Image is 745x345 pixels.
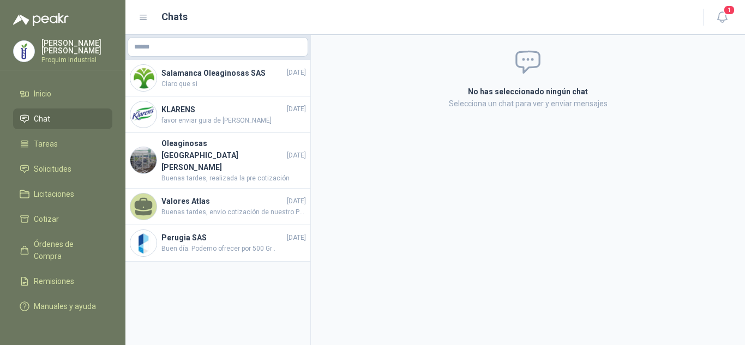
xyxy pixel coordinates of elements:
img: Logo peakr [13,13,69,26]
span: [DATE] [287,104,306,114]
a: Órdenes de Compra [13,234,112,267]
span: Buenas tardes, envio cotización de nuestro Producto. [161,207,306,217]
span: Cotizar [34,213,59,225]
a: Chat [13,108,112,129]
h1: Chats [161,9,188,25]
span: Buenas tardes, realizada la pre cotización [161,173,306,184]
a: Cotizar [13,209,112,229]
p: [PERSON_NAME] [PERSON_NAME] [41,39,112,55]
a: Licitaciones [13,184,112,204]
span: Solicitudes [34,163,71,175]
p: Selecciona un chat para ver y enviar mensajes [338,98,718,110]
span: 1 [723,5,735,15]
a: Company LogoOleaginosas [GEOGRAPHIC_DATA][PERSON_NAME][DATE]Buenas tardes, realizada la pre cotiz... [125,133,310,189]
button: 1 [712,8,732,27]
span: [DATE] [287,150,306,161]
span: Licitaciones [34,188,74,200]
a: Tareas [13,134,112,154]
a: Remisiones [13,271,112,292]
a: Inicio [13,83,112,104]
span: [DATE] [287,196,306,207]
a: Company LogoPerugia SAS[DATE]Buen día. Podemo ofrecer por 500 Gr . [125,225,310,262]
img: Company Logo [130,230,157,256]
span: Buen día. Podemo ofrecer por 500 Gr . [161,244,306,254]
a: Valores Atlas[DATE]Buenas tardes, envio cotización de nuestro Producto. [125,189,310,225]
a: Manuales y ayuda [13,296,112,317]
span: Claro que si [161,79,306,89]
img: Company Logo [130,147,157,173]
span: [DATE] [287,68,306,78]
h4: Oleaginosas [GEOGRAPHIC_DATA][PERSON_NAME] [161,137,285,173]
span: Manuales y ayuda [34,300,96,312]
img: Company Logo [14,41,34,62]
span: [DATE] [287,233,306,243]
p: Proquim Industrial [41,57,112,63]
span: Remisiones [34,275,74,287]
h4: Salamanca Oleaginosas SAS [161,67,285,79]
span: Inicio [34,88,51,100]
span: Chat [34,113,50,125]
a: Company LogoKLARENS[DATE]favor enviar guia de [PERSON_NAME] [125,96,310,133]
a: Company LogoSalamanca Oleaginosas SAS[DATE]Claro que si [125,60,310,96]
h4: Valores Atlas [161,195,285,207]
span: favor enviar guia de [PERSON_NAME] [161,116,306,126]
h2: No has seleccionado ningún chat [338,86,718,98]
img: Company Logo [130,101,157,128]
img: Company Logo [130,65,157,91]
span: Tareas [34,138,58,150]
h4: Perugia SAS [161,232,285,244]
h4: KLARENS [161,104,285,116]
a: Solicitudes [13,159,112,179]
span: Órdenes de Compra [34,238,102,262]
